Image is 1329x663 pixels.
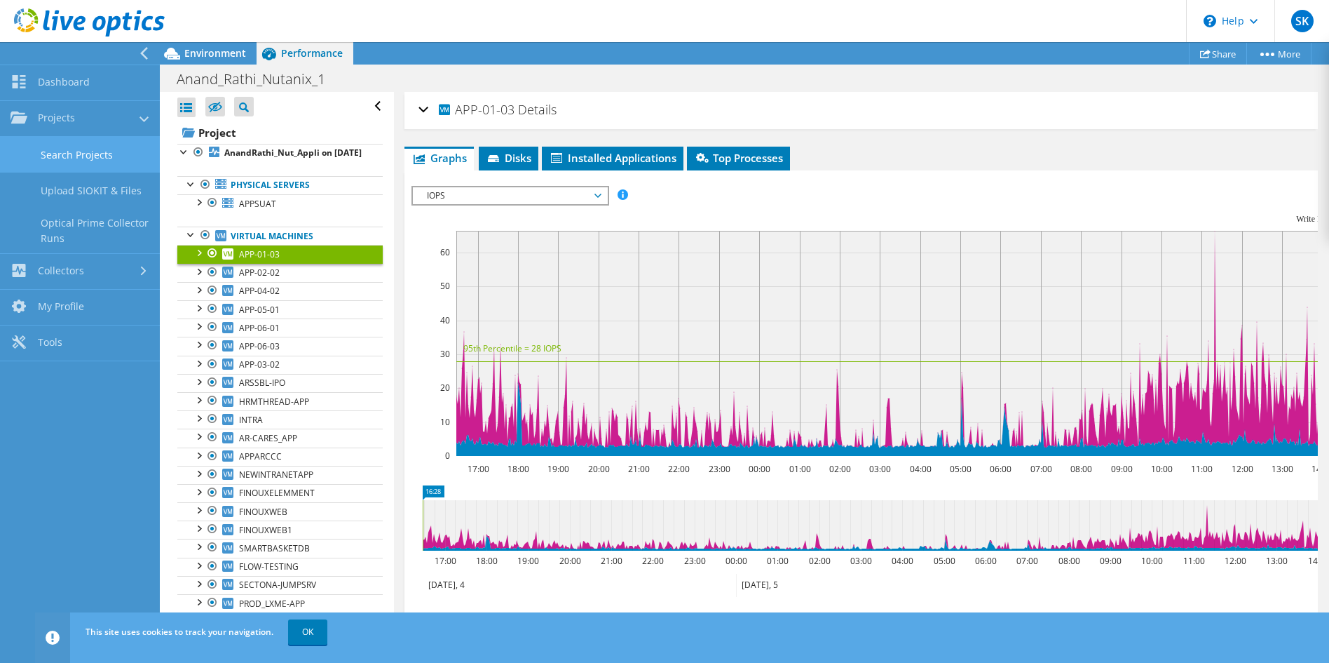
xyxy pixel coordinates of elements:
text: 01:00 [789,463,810,475]
text: 08:00 [1058,555,1079,567]
span: Graphs [411,151,467,165]
text: 10:00 [1150,463,1172,475]
text: 18:00 [507,463,529,475]
svg: \n [1204,15,1216,27]
text: 13:00 [1265,555,1287,567]
a: APPARCCC [177,448,383,466]
span: AR-CARES_APP [239,432,297,444]
text: 12:00 [1224,555,1246,567]
text: 23:00 [683,555,705,567]
h1: Anand_Rathi_Nutanix_1 [170,72,347,87]
text: 60 [440,246,450,258]
a: AnandRathi_Nut_Appli on [DATE] [177,144,383,162]
span: APPSUAT [239,198,276,210]
a: Project [177,121,383,144]
a: OK [288,620,327,645]
text: 07:00 [1030,463,1051,475]
a: Virtual Machines [177,227,383,245]
span: This site uses cookies to track your navigation. [86,626,273,638]
text: 40 [440,314,450,326]
a: NEWINTRANETAPP [177,466,383,484]
text: 05:00 [933,555,955,567]
a: APP-03-02 [177,356,383,374]
text: 21:00 [627,463,649,475]
span: FINOUXWEB1 [239,524,292,536]
text: 08:00 [1070,463,1091,475]
a: Share [1189,43,1247,65]
b: AnandRathi_Nut_Appli on [DATE] [224,147,362,159]
text: 20:00 [559,555,580,567]
text: 09:00 [1110,463,1132,475]
text: 00:00 [748,463,770,475]
text: 06:00 [974,555,996,567]
a: APP-04-02 [177,282,383,300]
span: FLOW-TESTING [239,561,299,572]
text: 0 [445,450,450,462]
span: APP-06-03 [239,340,280,352]
a: APPSUAT [177,194,383,213]
text: 95th Percentile = 28 IOPS [463,342,561,354]
text: 50 [440,280,450,292]
text: 22:00 [667,463,689,475]
a: APP-05-01 [177,300,383,319]
a: APP-02-02 [177,264,383,282]
a: ARSSBL-IPO [177,374,383,392]
text: 02:00 [808,555,830,567]
text: 06:00 [989,463,1011,475]
span: APP-01-03 [437,101,514,117]
a: APP-06-01 [177,319,383,337]
span: INTRA [239,414,263,426]
span: Details [518,101,557,118]
text: 05:00 [949,463,971,475]
a: INTRA [177,410,383,429]
text: 11:00 [1190,463,1212,475]
span: APP-05-01 [239,304,280,316]
a: AR-CARES_APP [177,429,383,447]
a: FINOUXWEB [177,502,383,521]
a: More [1246,43,1311,65]
text: 11:00 [1183,555,1204,567]
a: HRMTHREAD-APP [177,392,383,410]
span: Disks [486,151,531,165]
a: SMARTBASKETDB [177,539,383,557]
span: SK [1291,10,1314,32]
span: APPARCCC [239,450,282,462]
span: APP-06-01 [239,322,280,334]
span: NEWINTRANETAPP [239,469,313,481]
a: Physical Servers [177,176,383,194]
span: APP-01-03 [239,248,280,260]
a: APP-01-03 [177,245,383,263]
text: 02:00 [829,463,850,475]
span: APP-04-02 [239,285,280,297]
text: 21:00 [600,555,622,567]
a: FINOUXWEB1 [177,521,383,539]
a: SECTONA-JUMPSRV [177,576,383,594]
span: Installed Applications [549,151,676,165]
text: 14:00 [1307,555,1329,567]
text: 20 [440,382,450,394]
span: PROD_LXME-APP [239,598,305,610]
text: 30 [440,348,450,360]
span: Performance [281,46,343,60]
text: 03:00 [868,463,890,475]
a: PROD_LXME-APP [177,594,383,612]
text: 13:00 [1271,463,1293,475]
text: 04:00 [891,555,913,567]
text: 04:00 [909,463,931,475]
text: 20:00 [587,463,609,475]
a: FINOUXELEMMENT [177,484,383,502]
span: FINOUXELEMMENT [239,487,315,499]
text: 03:00 [850,555,871,567]
span: SECTONA-JUMPSRV [239,579,316,591]
a: FLOW-TESTING [177,558,383,576]
span: Environment [184,46,246,60]
span: Top Processes [694,151,783,165]
text: 09:00 [1099,555,1121,567]
text: 12:00 [1231,463,1253,475]
a: APP-06-03 [177,337,383,355]
text: 17:00 [434,555,456,567]
span: SMARTBASKETDB [239,542,310,554]
text: 00:00 [725,555,747,567]
span: HRMTHREAD-APP [239,396,309,408]
text: 10 [440,416,450,428]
